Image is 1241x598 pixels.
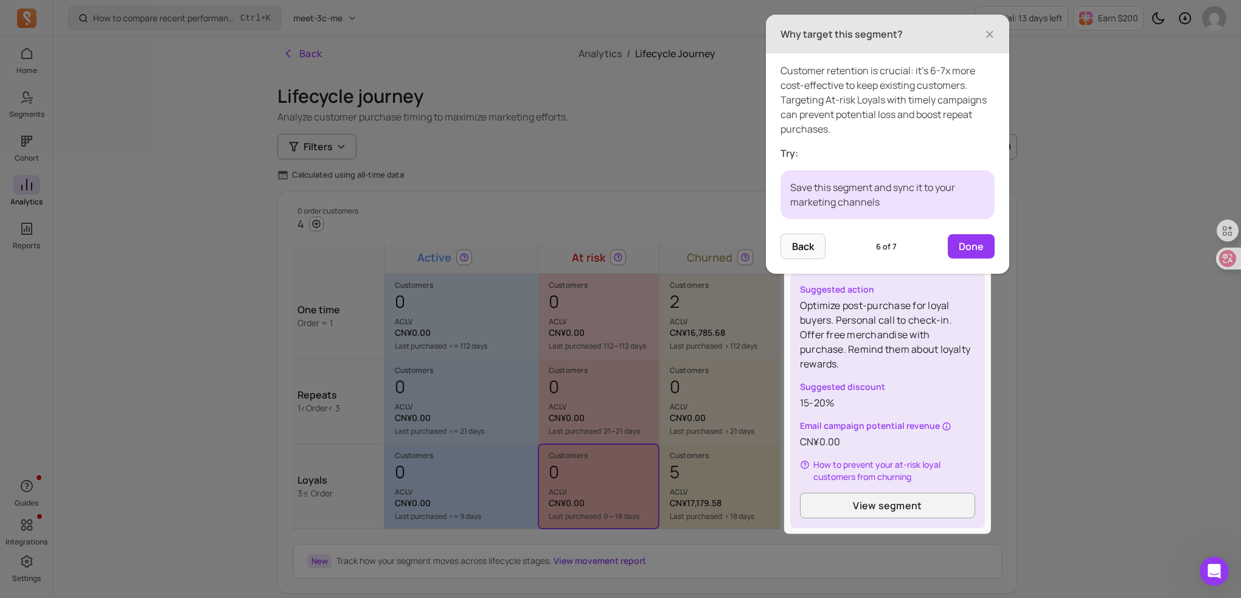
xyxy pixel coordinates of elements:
button: How to prevent your at-risk loyal customers from churning [800,459,975,483]
h3: Why target this segment? [780,27,903,41]
p: Email campaign potential revenue [800,420,975,432]
p: Suggested action [800,283,975,296]
p: Customer retention is crucial: it's 6-7x more cost-effective to keep existing customers. Targetin... [780,63,995,136]
p: Optimize post-purchase for loyal buyers. Personal call to check-in. Offer free merchandise with p... [800,298,975,371]
iframe: Intercom live chat [1200,557,1229,586]
span: How to prevent your at-risk loyal customers from churning [813,459,975,483]
span: 6 of 7 [876,241,897,252]
button: Back [780,234,826,259]
button: Done [948,234,995,259]
span: × [985,21,995,47]
p: Suggested discount [800,381,975,393]
p: Try: [780,146,995,161]
button: View segment [800,493,975,518]
p: CN¥0.00 [800,434,975,449]
p: 15-20% [800,395,975,410]
button: Close Tour [985,24,995,44]
p: Save this segment and sync it to your marketing channels [790,180,985,209]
